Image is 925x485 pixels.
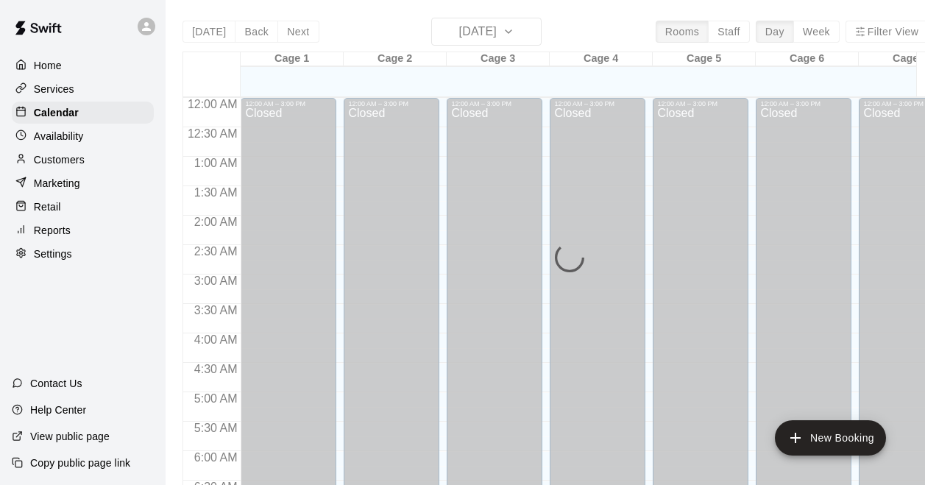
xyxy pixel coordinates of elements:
[447,52,550,66] div: Cage 3
[451,100,538,107] div: 12:00 AM – 3:00 PM
[30,456,130,470] p: Copy public page link
[191,245,241,258] span: 2:30 AM
[12,102,154,124] a: Calendar
[34,82,74,96] p: Services
[191,216,241,228] span: 2:00 AM
[34,176,80,191] p: Marketing
[34,105,79,120] p: Calendar
[245,100,332,107] div: 12:00 AM – 3:00 PM
[30,376,82,391] p: Contact Us
[184,127,241,140] span: 12:30 AM
[775,420,886,456] button: add
[34,152,85,167] p: Customers
[12,125,154,147] a: Availability
[191,363,241,375] span: 4:30 AM
[30,429,110,444] p: View public page
[554,100,641,107] div: 12:00 AM – 3:00 PM
[191,157,241,169] span: 1:00 AM
[12,78,154,100] a: Services
[191,422,241,434] span: 5:30 AM
[34,223,71,238] p: Reports
[12,149,154,171] a: Customers
[348,100,435,107] div: 12:00 AM – 3:00 PM
[12,243,154,265] a: Settings
[34,129,84,144] p: Availability
[184,98,241,110] span: 12:00 AM
[760,100,847,107] div: 12:00 AM – 3:00 PM
[34,58,62,73] p: Home
[653,52,756,66] div: Cage 5
[657,100,744,107] div: 12:00 AM – 3:00 PM
[191,275,241,287] span: 3:00 AM
[344,52,447,66] div: Cage 2
[12,219,154,241] a: Reports
[34,247,72,261] p: Settings
[191,392,241,405] span: 5:00 AM
[12,196,154,218] a: Retail
[191,186,241,199] span: 1:30 AM
[191,304,241,316] span: 3:30 AM
[12,172,154,194] a: Marketing
[756,52,859,66] div: Cage 6
[12,54,154,77] a: Home
[550,52,653,66] div: Cage 4
[191,451,241,464] span: 6:00 AM
[241,52,344,66] div: Cage 1
[34,199,61,214] p: Retail
[30,403,86,417] p: Help Center
[191,333,241,346] span: 4:00 AM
